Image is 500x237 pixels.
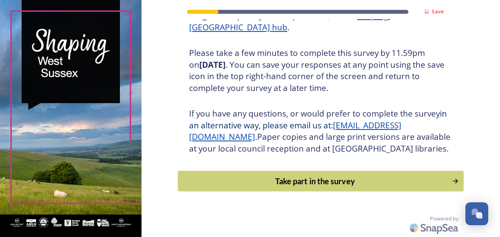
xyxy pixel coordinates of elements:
[430,215,458,222] span: Powered by
[199,59,226,70] strong: [DATE]
[189,47,452,94] h3: Please take a few minutes to complete this survey by 11.59pm on . You can save your responses at ...
[189,10,390,33] a: Shaping [GEOGRAPHIC_DATA] hub
[189,120,401,143] a: [EMAIL_ADDRESS][DOMAIN_NAME]
[182,175,448,187] div: Take part in the survey
[189,108,452,154] h3: If you have any questions, or would prefer to complete the survey Paper copies and large print ve...
[255,131,257,142] span: .
[465,202,488,225] button: Open Chat
[432,8,444,15] strong: Save
[407,218,462,237] img: SnapSea Logo
[189,108,449,131] span: in an alternative way, please email us at:
[178,171,463,192] button: Continue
